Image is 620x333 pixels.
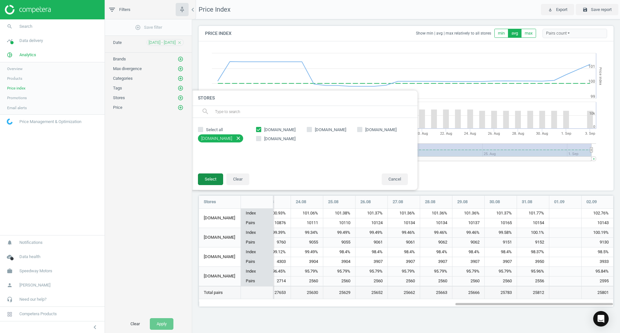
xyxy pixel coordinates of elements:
i: work [4,265,16,277]
i: search [4,20,16,33]
span: Overview [7,66,23,71]
span: Need our help? [19,297,46,302]
i: chevron_left [91,323,99,331]
i: pie_chart_outlined [4,49,16,61]
span: Promotions [7,95,27,100]
img: ajHJNr6hYgQAAAAASUVORK5CYII= [5,5,51,15]
i: headset_mic [4,293,16,306]
button: add_circle_outline [177,75,184,82]
img: wGWNvw8QSZomAAAAABJRU5ErkJggg== [7,119,13,125]
h4: Stores [191,90,418,106]
button: add_circle_outlineSave filter [105,21,192,34]
span: Price index [7,86,26,91]
button: Apply [150,318,173,330]
i: timeline [4,35,16,47]
i: person [4,279,16,291]
button: chevron_left [87,323,103,331]
span: Stores [113,95,125,100]
i: notifications [4,236,16,249]
span: Filters [119,7,130,13]
i: add_circle_outline [135,25,141,30]
div: Open Intercom Messenger [593,311,609,327]
i: add_circle_outline [178,66,183,72]
span: Tags [113,86,122,90]
span: Products [7,76,22,81]
span: [DATE] - [DATE] [149,40,176,46]
span: Analytics [19,52,36,58]
span: Email alerts [7,105,27,110]
span: Save filter [135,25,162,30]
span: Price Management & Optimization [19,119,81,125]
button: add_circle_outline [177,66,184,72]
span: Search [19,24,32,29]
button: add_circle_outline [177,104,184,111]
i: cloud_done [4,251,16,263]
i: add_circle_outline [178,95,183,101]
button: add_circle_outline [177,85,184,91]
span: Competera Products [19,311,57,317]
i: add_circle_outline [178,56,183,62]
span: Categories [113,76,133,81]
i: chevron_left [189,6,197,14]
span: Notifications [19,240,43,245]
i: add_circle_outline [178,105,183,110]
i: add_circle_outline [178,85,183,91]
button: add_circle_outline [177,56,184,62]
span: Max divergence [113,66,142,71]
span: Price [113,105,122,110]
span: Brands [113,57,126,61]
button: Clear [124,318,147,330]
span: [PERSON_NAME] [19,282,50,288]
i: add_circle_outline [178,76,183,81]
button: add_circle_outline [177,95,184,101]
span: Speedway Motors [19,268,52,274]
span: Date [113,40,122,45]
span: Data delivery [19,38,43,44]
i: filter_list [108,6,116,14]
span: Data health [19,254,40,260]
i: close [177,40,182,45]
